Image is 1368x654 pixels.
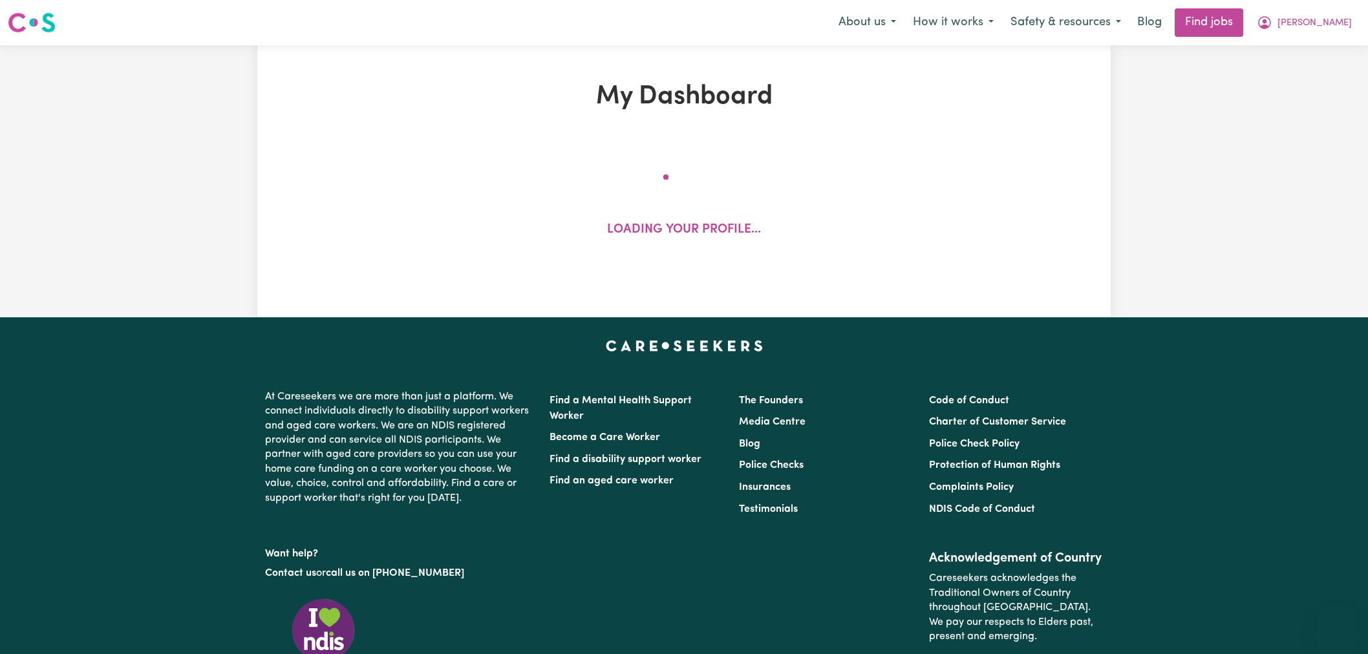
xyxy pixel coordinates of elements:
[326,568,464,578] a: call us on [PHONE_NUMBER]
[550,396,692,421] a: Find a Mental Health Support Worker
[607,221,761,240] p: Loading your profile...
[1248,9,1360,36] button: My Account
[550,454,701,465] a: Find a disability support worker
[265,561,534,585] p: or
[8,11,56,34] img: Careseekers logo
[407,81,961,112] h1: My Dashboard
[739,417,806,427] a: Media Centre
[830,9,904,36] button: About us
[265,385,534,511] p: At Careseekers we are more than just a platform. We connect individuals directly to disability su...
[550,476,674,486] a: Find an aged care worker
[1129,8,1170,37] a: Blog
[929,566,1103,649] p: Careseekers acknowledges the Traditional Owners of Country throughout [GEOGRAPHIC_DATA]. We pay o...
[929,482,1014,492] a: Complaints Policy
[1277,16,1352,30] span: [PERSON_NAME]
[929,551,1103,566] h2: Acknowledgement of Country
[739,482,791,492] a: Insurances
[8,8,56,37] a: Careseekers logo
[929,396,1009,406] a: Code of Conduct
[1002,9,1129,36] button: Safety & resources
[739,396,803,406] a: The Founders
[550,432,660,443] a: Become a Care Worker
[904,9,1002,36] button: How it works
[265,568,316,578] a: Contact us
[1316,602,1358,644] iframe: Button to launch messaging window
[265,542,534,561] p: Want help?
[929,417,1066,427] a: Charter of Customer Service
[929,460,1060,470] a: Protection of Human Rights
[739,460,804,470] a: Police Checks
[929,504,1035,514] a: NDIS Code of Conduct
[739,504,798,514] a: Testimonials
[929,439,1020,449] a: Police Check Policy
[1175,8,1243,37] a: Find jobs
[606,341,763,351] a: Careseekers home page
[739,439,760,449] a: Blog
